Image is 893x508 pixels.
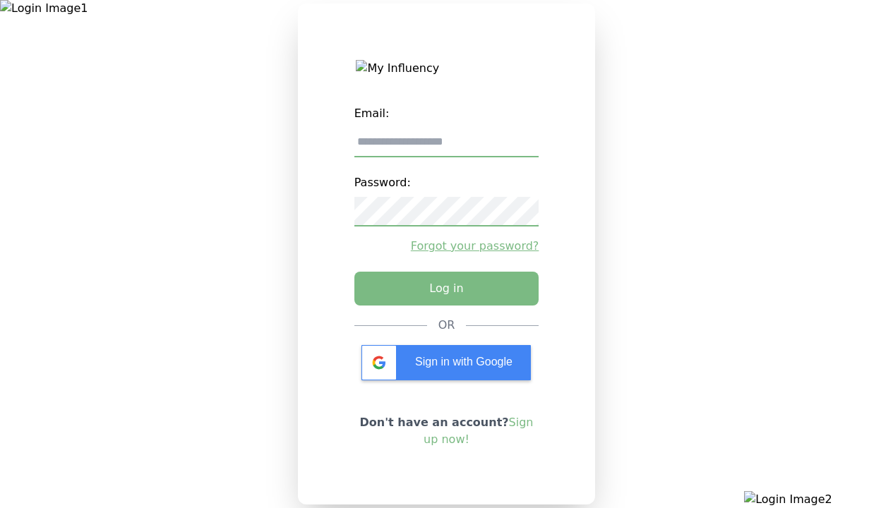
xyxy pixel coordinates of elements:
[354,272,539,306] button: Log in
[438,317,455,334] div: OR
[354,99,539,128] label: Email:
[361,345,531,380] div: Sign in with Google
[415,356,513,368] span: Sign in with Google
[744,491,893,508] img: Login Image2
[356,60,537,77] img: My Influency
[354,238,539,255] a: Forgot your password?
[354,414,539,448] p: Don't have an account?
[354,169,539,197] label: Password:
